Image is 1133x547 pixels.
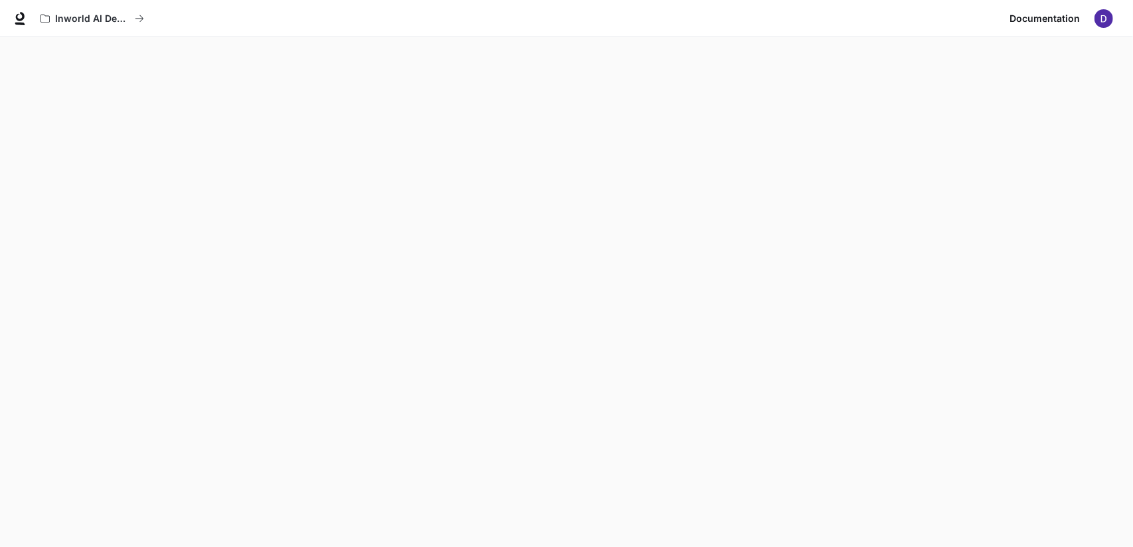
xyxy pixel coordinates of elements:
a: Documentation [1004,5,1085,32]
span: Documentation [1010,11,1080,27]
button: All workspaces [35,5,150,32]
img: User avatar [1095,9,1113,28]
button: User avatar [1091,5,1117,32]
p: Inworld AI Demos [55,13,129,25]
